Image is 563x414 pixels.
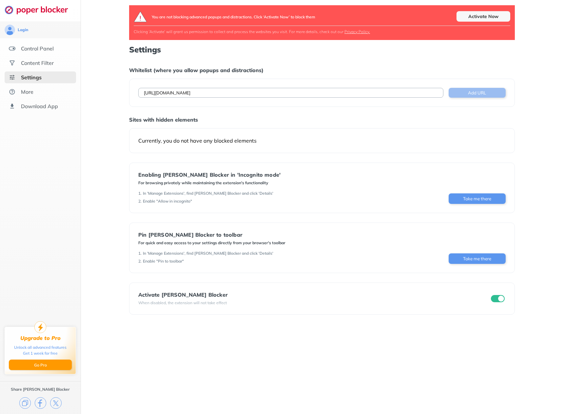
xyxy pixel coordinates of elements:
[9,360,72,370] button: Go Pro
[143,191,273,196] div: In 'Manage Extensions', find [PERSON_NAME] Blocker and click 'Details'
[21,60,54,66] div: Content Filter
[21,74,42,81] div: Settings
[21,45,54,52] div: Control Panel
[34,321,46,333] img: upgrade-to-pro.svg
[143,251,273,256] div: In 'Manage Extensions', find [PERSON_NAME] Blocker and click 'Details'
[9,45,15,52] img: features.svg
[21,103,58,109] div: Download App
[138,191,142,196] div: 1 .
[19,397,31,409] img: copy.svg
[14,345,67,350] div: Unlock all advanced features
[23,350,58,356] div: Get 1 week for free
[143,199,192,204] div: Enable "Allow in incognito"
[143,259,184,264] div: Enable "Pin to toolbar"
[138,240,285,246] div: For quick and easy access to your settings directly from your browser's toolbar
[9,74,15,81] img: settings-selected.svg
[456,11,510,22] div: Activate Now
[11,387,70,392] div: Share [PERSON_NAME] Blocker
[35,397,46,409] img: facebook.svg
[138,259,142,264] div: 2 .
[9,103,15,109] img: download-app.svg
[138,251,142,256] div: 1 .
[138,88,443,98] input: Example: twitter.com
[20,335,61,341] div: Upgrade to Pro
[18,27,28,32] div: Login
[449,88,506,98] button: Add URL
[134,29,510,34] div: Clicking ‘Activate’ will grant us permission to collect and process the websites you visit. For m...
[344,29,370,34] a: Privacy Policy.
[129,116,515,123] div: Sites with hidden elements
[449,193,506,204] button: Take me there
[9,60,15,66] img: social.svg
[449,253,506,264] button: Take me there
[50,397,62,409] img: x.svg
[138,300,228,306] div: When disabled, the extension will not take effect
[138,180,281,186] div: For browsing privately while maintaining the extension's functionality
[152,11,315,22] div: You are not blocking advanced popups and distractions. Click ‘Activate Now’ to block them
[9,89,15,95] img: about.svg
[129,67,515,73] div: Whitelist (where you allow popups and distractions)
[129,45,515,54] h1: Settings
[5,5,75,14] img: logo-webpage.svg
[134,11,147,22] img: logo
[138,199,142,204] div: 2 .
[138,292,228,298] div: Activate [PERSON_NAME] Blocker
[138,137,506,144] div: Currently, you do not have any blocked elements
[21,89,33,95] div: More
[5,25,15,35] img: avatar.svg
[138,172,281,178] div: Enabling [PERSON_NAME] Blocker in 'Incognito mode'
[138,232,285,238] div: Pin [PERSON_NAME] Blocker to toolbar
